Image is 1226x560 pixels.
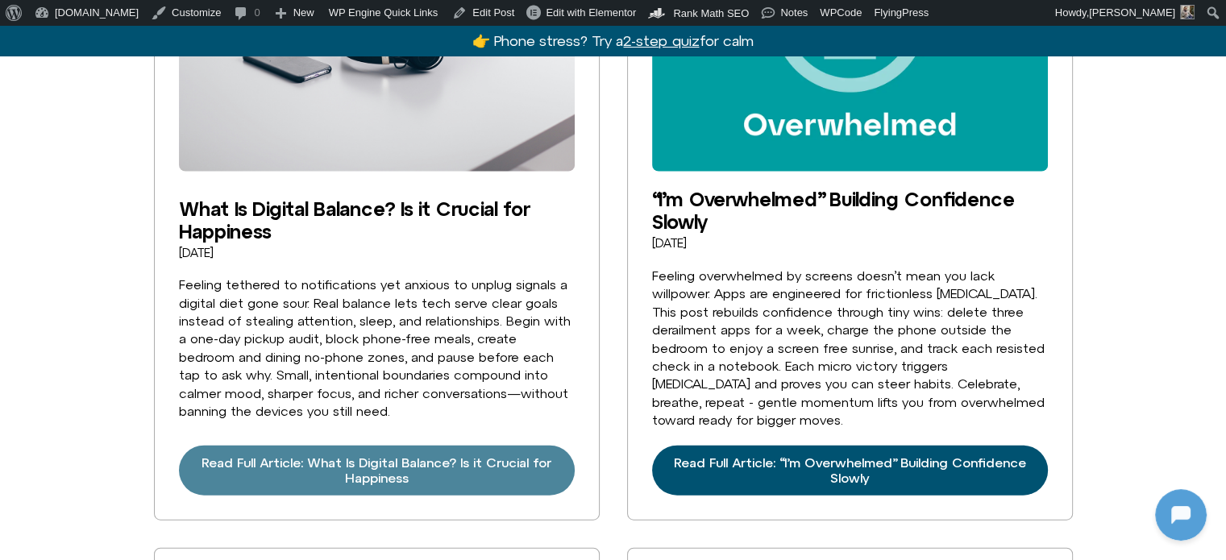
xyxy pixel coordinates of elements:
[179,246,214,259] time: [DATE]
[281,7,309,35] svg: Close Chatbot Button
[1089,6,1175,19] span: [PERSON_NAME]
[652,267,1048,429] div: Feeling overwhelmed by screens doesn’t mean you lack willpower. Apps are engineered for frictionl...
[671,455,1029,486] span: Read Full Article: “I’m Overwhelmed” Building Confidence Slowly
[4,4,318,38] button: Expand Header Button
[1155,489,1207,541] iframe: Botpress
[652,188,1015,233] a: “I’m Overwhelmed” Building Confidence Slowly
[48,10,247,31] h2: [DOMAIN_NAME]
[652,446,1048,496] a: Read more about “I’m Overwhelmed” Building Confidence Slowly
[100,320,222,342] h1: [DOMAIN_NAME]
[652,237,687,251] a: [DATE]
[623,32,699,49] u: 2-step quiz
[129,239,193,303] img: N5FCcHC.png
[15,8,40,34] img: N5FCcHC.png
[179,247,214,260] a: [DATE]
[673,7,749,19] span: Rank Math SEO
[179,276,575,420] div: Feeling tethered to notifications yet anxious to unplug signals a digital diet gone sour. Real ba...
[254,7,281,35] svg: Restart Conversation Button
[198,455,555,486] span: Read Full Article: What Is Digital Balance? Is it Crucial for Happiness
[179,446,575,496] a: Read more about What Is Digital Balance? Is it Crucial for Happiness
[472,32,753,49] a: 👉 Phone stress? Try a2-step quizfor calm
[546,6,636,19] span: Edit with Elementor
[27,418,250,434] textarea: Message Input
[652,236,687,250] time: [DATE]
[179,197,530,243] a: What Is Digital Balance? Is it Crucial for Happiness
[276,413,301,439] svg: Voice Input Button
